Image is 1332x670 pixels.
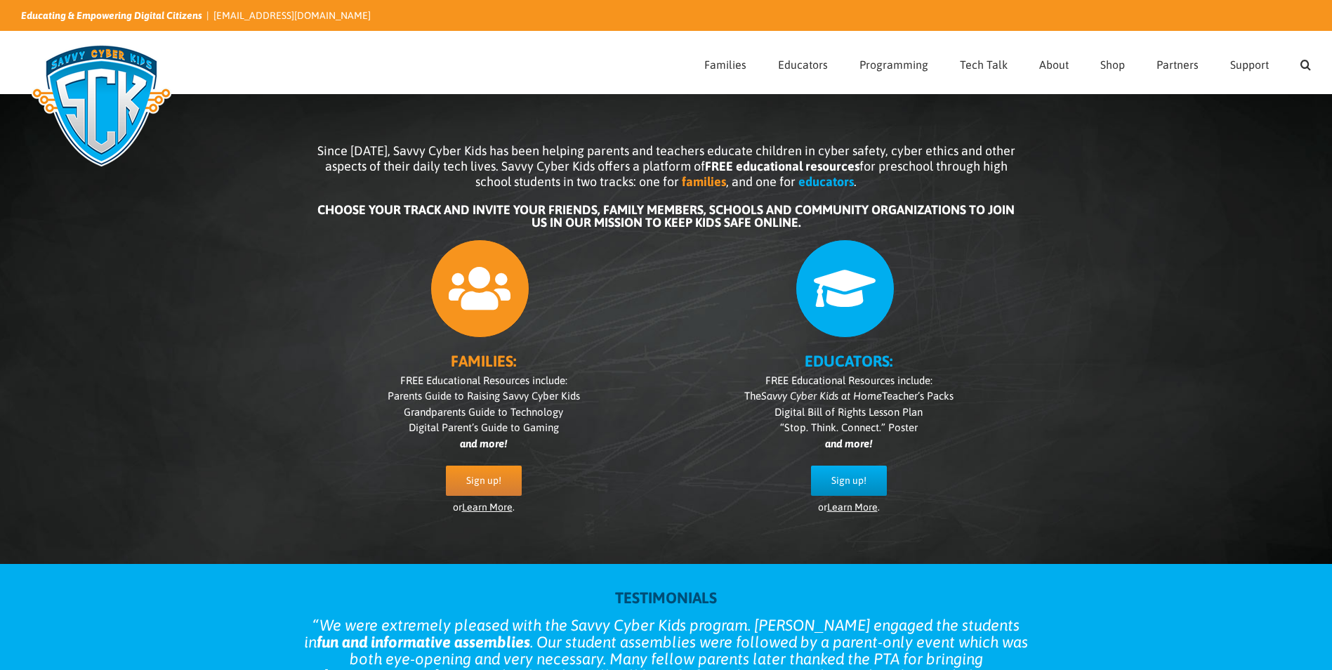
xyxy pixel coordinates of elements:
[317,143,1015,189] span: Since [DATE], Savvy Cyber Kids has been helping parents and teachers educate children in cyber sa...
[1230,32,1269,93] a: Support
[1300,32,1311,93] a: Search
[400,374,567,386] span: FREE Educational Resources include:
[1039,32,1069,93] a: About
[615,589,717,607] strong: TESTIMONIALS
[778,59,828,70] span: Educators
[704,32,746,93] a: Families
[859,32,928,93] a: Programming
[744,390,954,402] span: The Teacher’s Packs
[1100,32,1125,93] a: Shop
[831,475,866,487] span: Sign up!
[774,406,923,418] span: Digital Bill of Rights Lesson Plan
[827,501,878,513] a: Learn More
[805,352,892,370] b: EDUCATORS:
[765,374,932,386] span: FREE Educational Resources include:
[460,438,507,449] i: and more!
[21,35,182,176] img: Savvy Cyber Kids Logo
[317,633,530,651] strong: fun and informative assemblies
[317,202,1015,230] b: CHOOSE YOUR TRACK AND INVITE YOUR FRIENDS, FAMILY MEMBERS, SCHOOLS AND COMMUNITY ORGANIZATIONS TO...
[446,466,522,496] a: Sign up!
[780,421,918,433] span: “Stop. Think. Connect.” Poster
[761,390,882,402] i: Savvy Cyber Kids at Home
[1100,59,1125,70] span: Shop
[818,501,880,513] span: or .
[453,501,515,513] span: or .
[704,32,1311,93] nav: Main Menu
[1230,59,1269,70] span: Support
[682,174,726,189] b: families
[451,352,516,370] b: FAMILIES:
[466,475,501,487] span: Sign up!
[960,59,1008,70] span: Tech Talk
[704,59,746,70] span: Families
[726,174,796,189] span: , and one for
[811,466,887,496] a: Sign up!
[462,501,513,513] a: Learn More
[409,421,559,433] span: Digital Parent’s Guide to Gaming
[388,390,580,402] span: Parents Guide to Raising Savvy Cyber Kids
[825,438,872,449] i: and more!
[1156,32,1199,93] a: Partners
[1156,59,1199,70] span: Partners
[213,10,371,21] a: [EMAIL_ADDRESS][DOMAIN_NAME]
[21,10,202,21] i: Educating & Empowering Digital Citizens
[798,174,854,189] b: educators
[404,406,563,418] span: Grandparents Guide to Technology
[778,32,828,93] a: Educators
[859,59,928,70] span: Programming
[705,159,859,173] b: FREE educational resources
[960,32,1008,93] a: Tech Talk
[1039,59,1069,70] span: About
[854,174,857,189] span: .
